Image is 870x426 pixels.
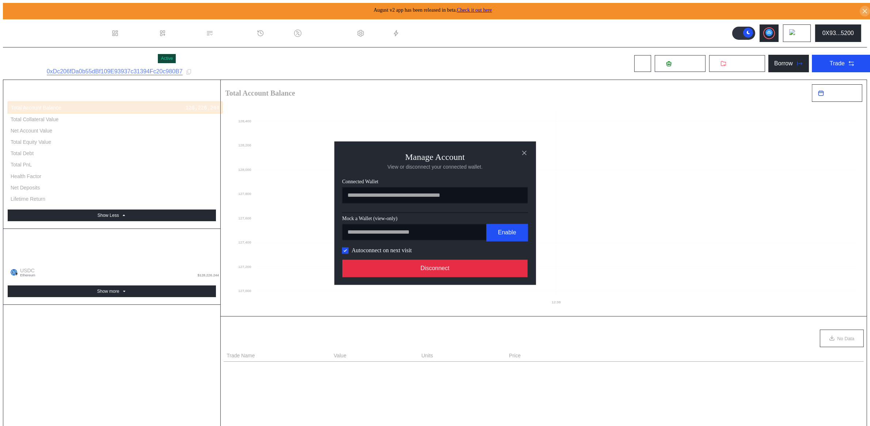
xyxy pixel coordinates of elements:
[238,240,251,244] text: 127,400
[509,352,521,360] span: Price
[238,192,251,196] text: 127,800
[405,152,465,162] h2: Manage Account
[11,173,41,180] div: Health Factor
[216,30,248,37] div: Permissions
[238,265,251,269] text: 127,200
[342,179,528,185] span: Connected Wallet
[774,60,793,67] div: Borrow
[238,216,251,220] text: 127,600
[227,352,255,360] span: Trade Name
[11,150,34,157] div: Total Debt
[169,30,197,37] div: Loan Book
[238,289,251,293] text: 127,000
[216,184,219,191] div: -
[486,224,528,241] button: Enable
[47,68,183,75] a: 0xDc206fDa0b55dBf109E93937c31394Fc20c980B7
[9,52,155,65] div: Alpine USDC Flagship Strategist
[122,30,150,37] div: Dashboard
[204,150,219,157] div: 0.000
[11,161,32,168] div: Total PnL
[15,272,18,276] img: svg+xml,%3c
[8,87,216,101] div: Account Summary
[11,127,52,134] div: Net Account Value
[161,56,173,61] div: Active
[11,196,45,202] div: Lifetime Return
[403,30,435,37] div: Automations
[20,273,35,277] span: Ethereum
[334,352,346,360] span: Value
[421,352,433,360] span: Units
[352,247,412,254] label: Autoconnect on next visit
[17,268,35,277] span: USDC
[216,161,219,168] div: -
[8,236,216,250] div: Account Balance
[186,104,220,111] div: 128,226.244
[304,30,348,37] div: Discount Factors
[11,104,61,111] div: Total Account Balance
[342,260,528,277] button: Disconnect
[675,60,694,67] span: Deposit
[830,60,845,67] div: Trade
[216,196,219,202] div: -
[789,29,797,37] img: chain logo
[185,116,219,123] div: 128,226.244
[552,300,561,304] text: 12:38
[11,139,51,145] div: Total Equity Value
[457,7,492,13] a: Check it out here
[198,273,219,277] span: $128,226.244
[97,289,119,294] div: Show more
[185,139,219,145] div: 128,226.244
[518,147,530,159] button: close modal
[827,91,856,96] span: Last 24 Hours
[11,269,17,276] img: usdc.png
[267,30,285,37] div: History
[238,168,251,172] text: 128,000
[387,164,482,170] div: View or disconnect your connected wallet.
[227,334,274,343] div: OTC Positions
[11,184,40,191] div: Net Deposits
[185,268,219,274] div: 128,251.894
[367,30,384,37] div: Admin
[342,216,528,222] span: Mock a Wallet (view-only)
[98,213,119,218] div: Show Less
[9,69,44,75] div: Subaccount ID:
[822,30,854,37] div: 0X93...5200
[374,7,492,13] span: August v2 app has been released in beta.
[8,250,216,262] div: Aggregate Balances
[729,60,754,67] span: Withdraw
[524,368,564,374] div: No OTC Options
[225,89,806,97] h2: Total Account Balance
[238,143,251,147] text: 128,200
[185,127,219,134] div: 128,226.244
[11,116,58,123] div: Total Collateral Value
[238,119,251,123] text: 128,400
[194,173,219,180] div: Infinity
